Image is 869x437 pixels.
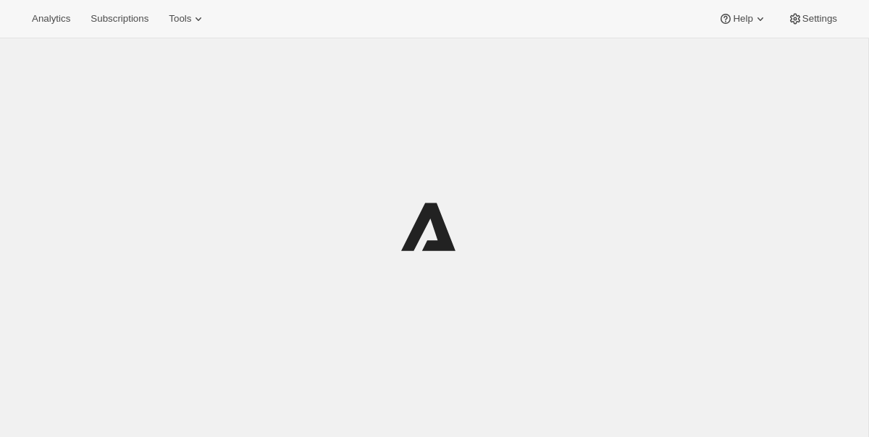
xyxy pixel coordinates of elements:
span: Tools [169,13,191,25]
button: Settings [779,9,846,29]
span: Settings [802,13,837,25]
span: Subscriptions [91,13,148,25]
button: Subscriptions [82,9,157,29]
button: Help [710,9,776,29]
button: Analytics [23,9,79,29]
button: Tools [160,9,214,29]
span: Help [733,13,752,25]
span: Analytics [32,13,70,25]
